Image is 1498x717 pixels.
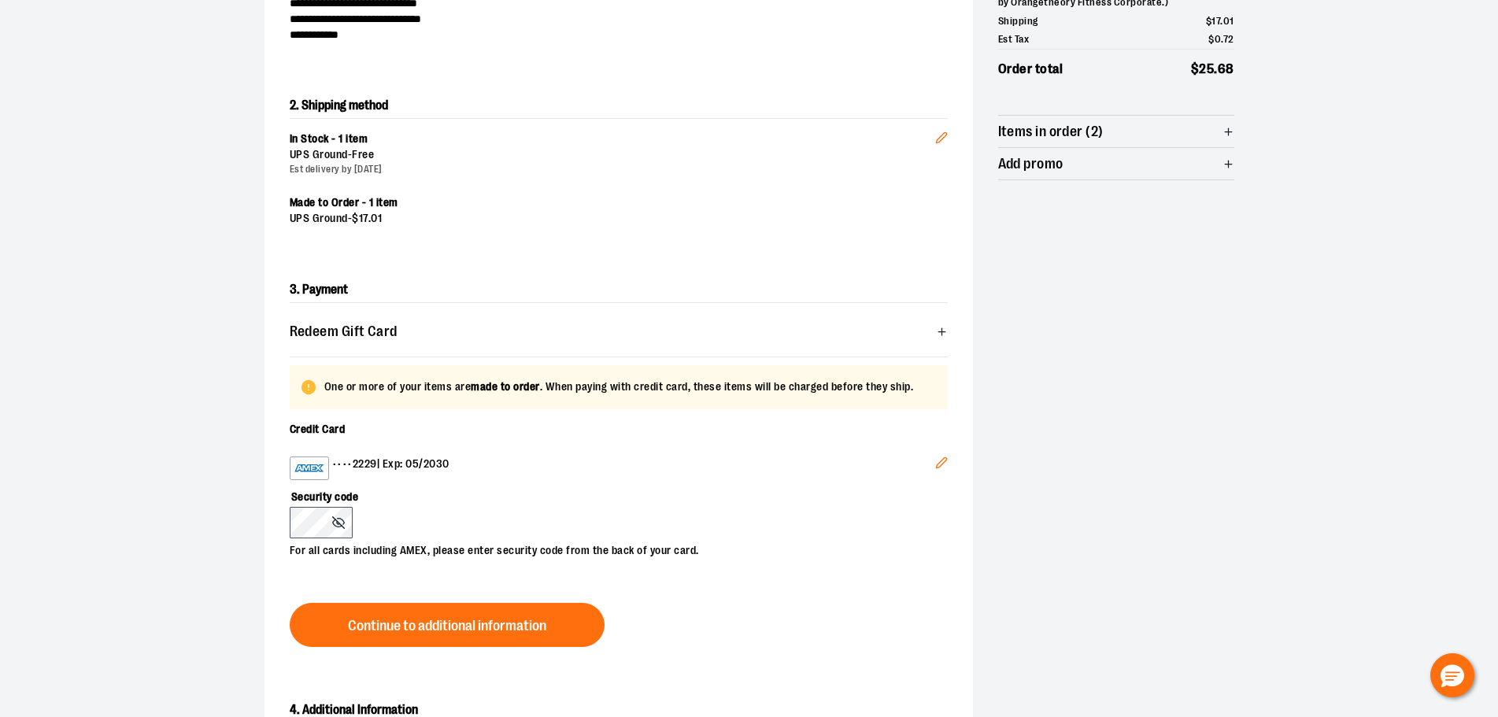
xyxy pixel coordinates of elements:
[371,212,382,224] span: 01
[290,324,398,339] span: Redeem Gift Card
[923,106,960,161] button: Edit
[1221,33,1223,45] span: .
[290,423,346,435] span: Credit Card
[290,603,605,647] button: Continue to additional information
[290,456,935,480] div: •••• 2229 | Exp: 05/2030
[290,211,935,227] div: UPS Ground -
[290,147,935,163] div: UPS Ground -
[290,316,948,347] button: Redeem Gift Card
[998,157,1063,172] span: Add promo
[290,93,948,118] h2: 2. Shipping method
[290,163,935,176] div: Est delivery by [DATE]
[352,212,359,224] span: $
[290,480,932,507] label: Security code
[1223,15,1234,27] span: 01
[998,116,1234,147] button: Items in order (2)
[1218,61,1234,76] span: 68
[290,277,948,303] h2: 3. Payment
[294,459,325,478] img: American Express card example showing the 15-digit card number
[1215,33,1222,45] span: 0
[290,131,935,147] div: In Stock - 1 item
[1206,15,1212,27] span: $
[1191,61,1200,76] span: $
[290,195,935,211] div: Made to Order - 1 item
[471,380,540,393] span: made to order
[998,148,1234,179] button: Add promo
[348,619,546,634] span: Continue to additional information
[324,379,914,395] span: One or more of your items are . When paying with credit card, these items will be charged before ...
[998,13,1038,29] span: Shipping
[1223,33,1234,45] span: 72
[998,31,1030,47] span: Est Tax
[1220,15,1223,27] span: .
[1208,33,1215,45] span: $
[368,212,372,224] span: .
[1211,15,1220,27] span: 17
[352,148,374,161] span: Free
[1199,61,1214,76] span: 25
[1430,653,1474,697] button: Hello, have a question? Let’s chat.
[998,124,1104,139] span: Items in order (2)
[359,212,368,224] span: 17
[290,538,932,559] p: For all cards including AMEX, please enter security code from the back of your card.
[923,444,960,486] button: Edit
[998,59,1063,79] span: Order total
[1214,61,1218,76] span: .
